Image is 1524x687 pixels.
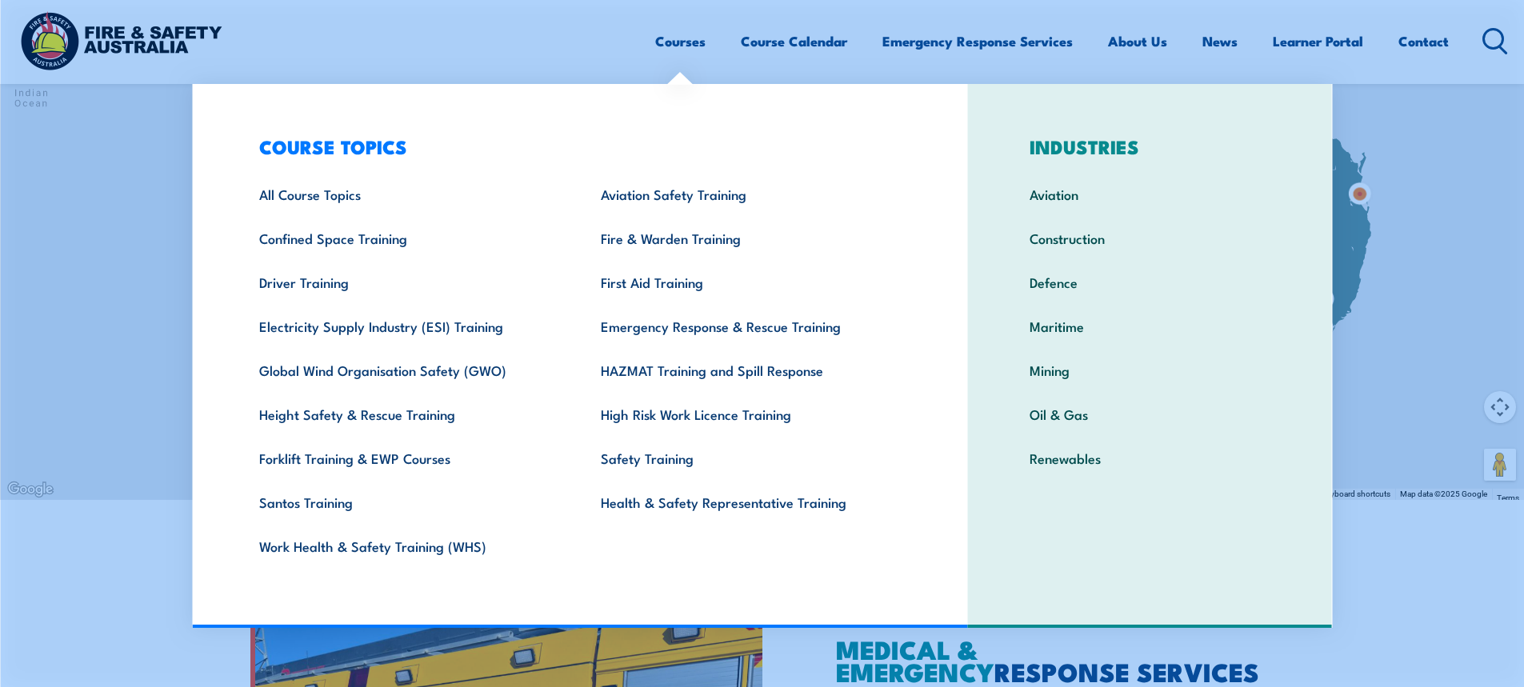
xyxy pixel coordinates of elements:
[234,304,576,348] a: Electricity Supply Industry (ESI) Training
[576,480,918,524] a: Health & Safety Representative Training
[1322,489,1390,500] button: Keyboard shortcuts
[234,480,576,524] a: Santos Training
[836,637,1274,682] h2: RESPONSE SERVICES
[655,20,706,62] a: Courses
[4,479,57,500] img: Google
[576,348,918,392] a: HAZMAT Training and Spill Response
[1497,493,1519,502] a: Terms (opens in new tab)
[1005,135,1295,158] h3: INDUSTRIES
[1005,172,1295,216] a: Aviation
[882,20,1073,62] a: Emergency Response Services
[234,436,576,480] a: Forklift Training & EWP Courses
[576,392,918,436] a: High Risk Work Licence Training
[234,260,576,304] a: Driver Training
[234,392,576,436] a: Height Safety & Rescue Training
[576,172,918,216] a: Aviation Safety Training
[1005,348,1295,392] a: Mining
[4,479,57,500] a: Open this area in Google Maps (opens a new window)
[576,304,918,348] a: Emergency Response & Rescue Training
[1202,20,1238,62] a: News
[1108,20,1167,62] a: About Us
[1005,392,1295,436] a: Oil & Gas
[1005,304,1295,348] a: Maritime
[576,216,918,260] a: Fire & Warden Training
[1273,20,1363,62] a: Learner Portal
[1398,20,1449,62] a: Contact
[1400,489,1487,498] span: Map data ©2025 Google
[576,436,918,480] a: Safety Training
[1005,216,1295,260] a: Construction
[1005,436,1295,480] a: Renewables
[234,348,576,392] a: Global Wind Organisation Safety (GWO)
[234,524,576,568] a: Work Health & Safety Training (WHS)
[1005,260,1295,304] a: Defence
[234,172,576,216] a: All Course Topics
[741,20,847,62] a: Course Calendar
[234,216,576,260] a: Confined Space Training
[576,260,918,304] a: First Aid Training
[234,135,918,158] h3: COURSE TOPICS
[1484,449,1516,481] button: Drag Pegman onto the map to open Street View
[1484,391,1516,423] button: Map camera controls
